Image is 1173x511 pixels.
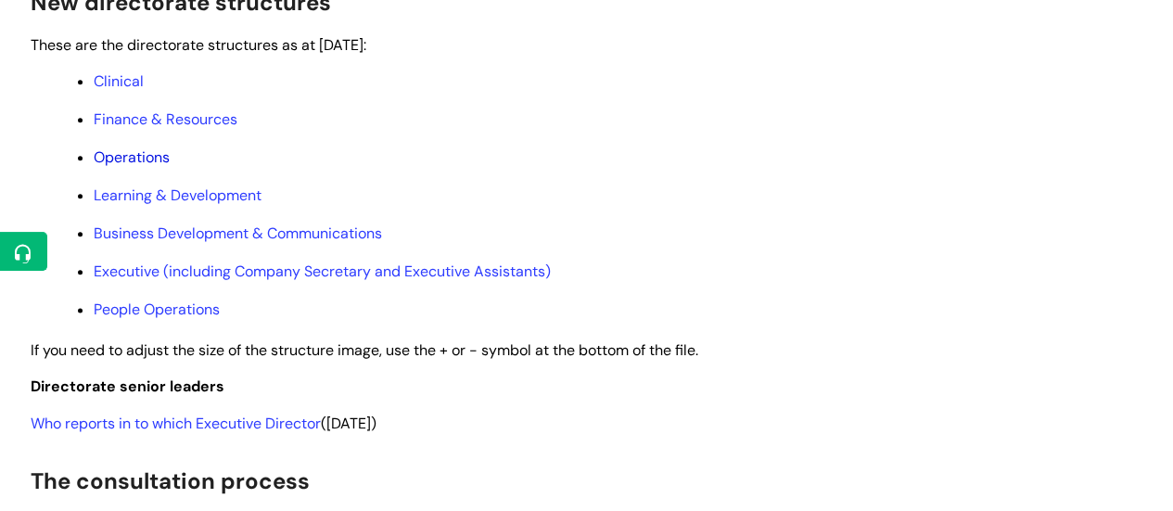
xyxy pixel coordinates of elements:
[31,340,698,360] span: If you need to adjust the size of the structure image, use the + or - symbol at the bottom of the...
[31,466,310,495] span: The consultation process
[94,147,170,167] a: Operations
[31,414,321,433] a: Who reports in to which Executive Director
[94,262,551,281] a: Executive (including Company Secretary and Executive Assistants)
[31,35,366,55] span: These are the directorate structures as at [DATE]:
[94,224,382,243] a: Business Development & Communications
[94,185,261,205] a: Learning & Development
[94,71,144,91] a: Clinical
[31,414,376,433] span: ([DATE])
[31,377,224,396] span: Directorate senior leaders
[94,300,220,319] a: People Operations
[94,109,237,129] a: Finance & Resources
